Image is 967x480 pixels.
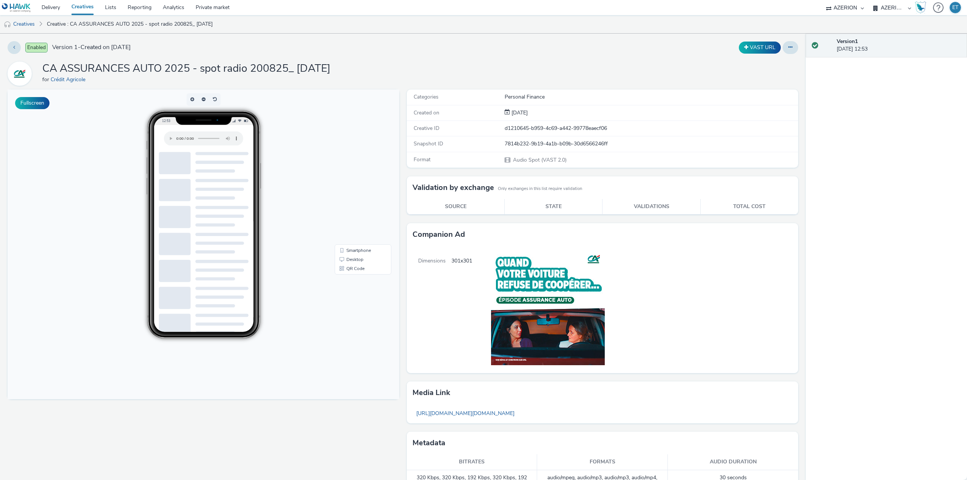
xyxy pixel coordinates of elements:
[8,70,35,77] a: Crédit Agricole
[505,140,798,148] div: 7814b232-9b19-4a1b-b09b-30d6566246ff
[915,2,926,14] img: Hawk Academy
[915,2,929,14] a: Hawk Academy
[414,140,443,147] span: Snapshot ID
[837,38,961,53] div: [DATE] 12:53
[2,3,31,12] img: undefined Logo
[737,42,783,54] div: Duplicate the creative as a VAST URL
[537,454,668,470] th: Formats
[329,156,382,165] li: Smartphone
[51,76,88,83] a: Crédit Agricole
[329,165,382,174] li: Desktop
[412,437,445,449] h3: Metadata
[329,174,382,184] li: QR Code
[451,246,472,373] span: 301x301
[498,186,582,192] small: Only exchanges in this list require validation
[407,199,505,215] th: Source
[339,177,357,181] span: QR Code
[414,125,439,132] span: Creative ID
[414,109,439,116] span: Created on
[739,42,781,54] button: VAST URL
[837,38,858,45] strong: Version 1
[472,246,610,371] img: Companion Ad
[952,2,958,13] div: ET
[9,63,31,85] img: Crédit Agricole
[154,29,162,33] span: 12:53
[339,159,363,163] span: Smartphone
[15,97,49,109] button: Fullscreen
[412,406,518,421] a: [URL][DOMAIN_NAME][DOMAIN_NAME]
[414,93,439,100] span: Categories
[412,229,465,240] h3: Companion Ad
[407,246,451,373] span: Dimensions
[412,182,494,193] h3: Validation by exchange
[25,43,48,52] span: Enabled
[512,156,567,164] span: Audio Spot (VAST 2.0)
[414,156,431,163] span: Format
[412,387,450,398] h3: Media link
[407,454,538,470] th: Bitrates
[700,199,798,215] th: Total cost
[505,199,602,215] th: State
[42,62,331,76] h1: CA ASSURANCES AUTO 2025 - spot radio 200825_ [DATE]
[510,109,528,117] div: Creation 12 September 2025, 12:53
[505,125,798,132] div: d1210645-b959-4c69-a442-99778eaecf06
[4,21,11,28] img: audio
[42,76,51,83] span: for
[505,93,798,101] div: Personal Finance
[339,168,356,172] span: Desktop
[43,15,216,33] a: Creative : CA ASSURANCES AUTO 2025 - spot radio 200825_ [DATE]
[602,199,700,215] th: Validations
[52,43,131,52] span: Version 1 - Created on [DATE]
[510,109,528,116] span: [DATE]
[668,454,799,470] th: Audio duration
